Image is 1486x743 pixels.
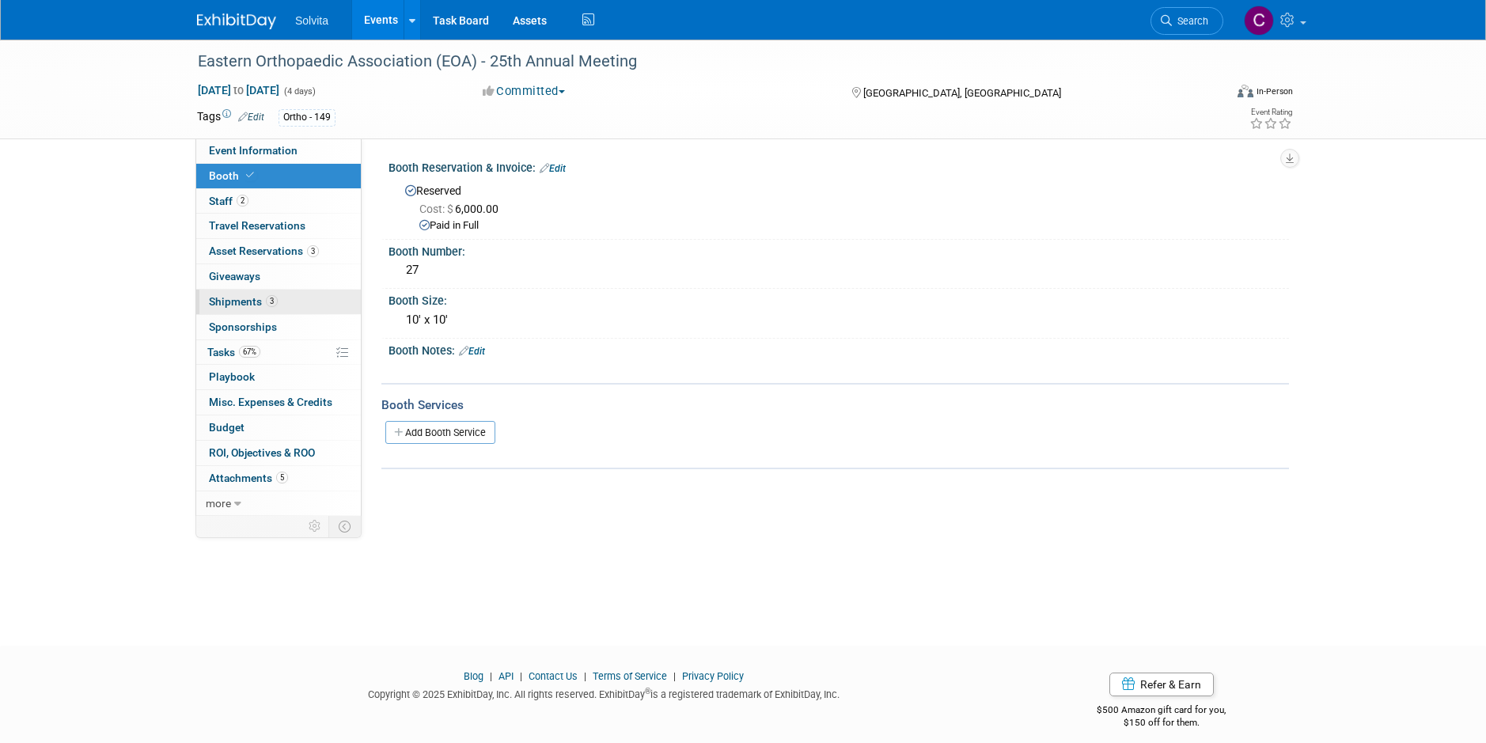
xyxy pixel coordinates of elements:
[389,289,1289,309] div: Booth Size:
[197,108,264,127] td: Tags
[209,295,278,308] span: Shipments
[1130,82,1293,106] div: Event Format
[389,339,1289,359] div: Booth Notes:
[400,308,1277,332] div: 10' x 10'
[1151,7,1223,35] a: Search
[381,396,1289,414] div: Booth Services
[419,218,1277,233] div: Paid in Full
[209,169,257,182] span: Booth
[196,239,361,263] a: Asset Reservations3
[669,670,680,682] span: |
[196,491,361,516] a: more
[209,195,248,207] span: Staff
[209,219,305,232] span: Travel Reservations
[580,670,590,682] span: |
[1238,85,1253,97] img: Format-Inperson.png
[295,14,328,27] span: Solvita
[645,687,650,696] sup: ®
[209,270,260,282] span: Giveaways
[238,112,264,123] a: Edit
[196,138,361,163] a: Event Information
[266,295,278,307] span: 3
[196,340,361,365] a: Tasks67%
[593,670,667,682] a: Terms of Service
[419,203,455,215] span: Cost: $
[231,84,246,97] span: to
[301,516,329,536] td: Personalize Event Tab Strip
[1172,15,1208,27] span: Search
[196,365,361,389] a: Playbook
[1034,716,1290,730] div: $150 off for them.
[389,240,1289,260] div: Booth Number:
[246,171,254,180] i: Booth reservation complete
[1034,693,1290,730] div: $500 Amazon gift card for you,
[209,396,332,408] span: Misc. Expenses & Credits
[540,163,566,174] a: Edit
[197,13,276,29] img: ExhibitDay
[196,214,361,238] a: Travel Reservations
[276,472,288,483] span: 5
[385,421,495,444] a: Add Booth Service
[207,346,260,358] span: Tasks
[477,83,571,100] button: Committed
[464,670,483,682] a: Blog
[237,195,248,207] span: 2
[239,346,260,358] span: 67%
[1256,85,1293,97] div: In-Person
[1244,6,1274,36] img: Cindy Miller
[209,370,255,383] span: Playbook
[206,497,231,510] span: more
[196,466,361,491] a: Attachments5
[516,670,526,682] span: |
[196,441,361,465] a: ROI, Objectives & ROO
[209,144,298,157] span: Event Information
[1109,673,1214,696] a: Refer & Earn
[400,179,1277,233] div: Reserved
[329,516,362,536] td: Toggle Event Tabs
[197,684,1010,702] div: Copyright © 2025 ExhibitDay, Inc. All rights reserved. ExhibitDay is a registered trademark of Ex...
[196,290,361,314] a: Shipments3
[498,670,514,682] a: API
[209,421,245,434] span: Budget
[459,346,485,357] a: Edit
[863,87,1061,99] span: [GEOGRAPHIC_DATA], [GEOGRAPHIC_DATA]
[389,156,1289,176] div: Booth Reservation & Invoice:
[196,189,361,214] a: Staff2
[192,47,1200,76] div: Eastern Orthopaedic Association (EOA) - 25th Annual Meeting
[486,670,496,682] span: |
[419,203,505,215] span: 6,000.00
[196,264,361,289] a: Giveaways
[682,670,744,682] a: Privacy Policy
[196,390,361,415] a: Misc. Expenses & Credits
[209,320,277,333] span: Sponsorships
[307,245,319,257] span: 3
[197,83,280,97] span: [DATE] [DATE]
[529,670,578,682] a: Contact Us
[196,415,361,440] a: Budget
[209,472,288,484] span: Attachments
[279,109,335,126] div: Ortho - 149
[209,245,319,257] span: Asset Reservations
[282,86,316,97] span: (4 days)
[196,315,361,339] a: Sponsorships
[196,164,361,188] a: Booth
[209,446,315,459] span: ROI, Objectives & ROO
[1249,108,1292,116] div: Event Rating
[400,258,1277,282] div: 27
